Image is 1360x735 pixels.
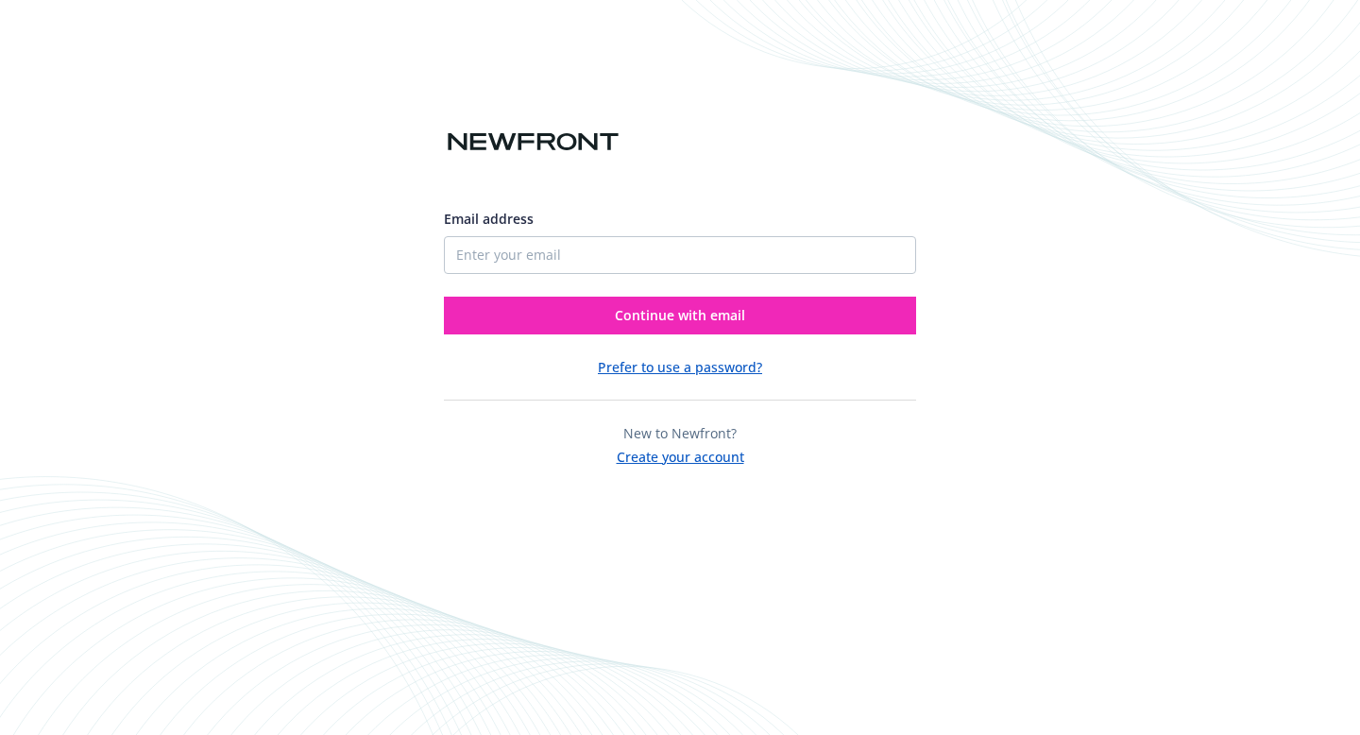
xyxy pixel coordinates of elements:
[598,357,762,377] button: Prefer to use a password?
[617,443,744,467] button: Create your account
[444,126,622,159] img: Newfront logo
[444,236,916,274] input: Enter your email
[615,306,745,324] span: Continue with email
[623,424,737,442] span: New to Newfront?
[444,210,534,228] span: Email address
[444,297,916,334] button: Continue with email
